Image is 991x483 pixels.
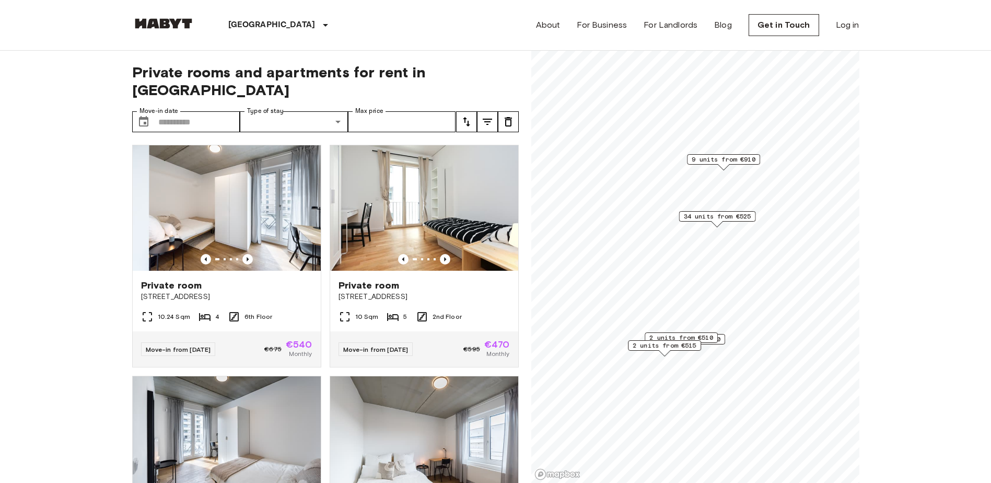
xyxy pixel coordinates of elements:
span: €470 [484,340,510,349]
span: €540 [286,340,312,349]
span: Monthly [289,349,312,359]
button: Choose date [133,111,154,132]
span: 2 units from €515 [633,341,696,350]
button: tune [477,111,498,132]
div: Map marker [645,332,718,349]
div: Map marker [679,211,755,227]
span: Private rooms and apartments for rent in [GEOGRAPHIC_DATA] [132,63,519,99]
div: Map marker [687,154,760,170]
a: Log in [836,19,859,31]
span: 10.24 Sqm [158,312,190,321]
button: Previous image [440,254,450,264]
span: 34 units from €525 [683,212,751,221]
a: For Landlords [644,19,697,31]
span: Move-in from [DATE] [343,346,409,353]
label: Max price [355,107,383,116]
button: Previous image [242,254,253,264]
span: 6th Floor [244,312,272,321]
span: €595 [463,344,480,354]
span: [STREET_ADDRESS] [339,292,510,302]
a: Marketing picture of unit DE-04-004-02MPrevious imagePrevious imagePrivate room[STREET_ADDRESS]10... [330,145,519,367]
button: Previous image [398,254,409,264]
span: 1 units from €470 [657,335,720,344]
label: Type of stay [247,107,284,116]
a: Get in Touch [749,14,819,36]
div: Map marker [628,340,701,356]
span: Monthly [486,349,509,359]
a: Mapbox logo [534,468,580,480]
a: Marketing picture of unit DE-04-037-027-01QPrevious imagePrevious imagePrivate room[STREET_ADDRES... [132,145,321,367]
span: Private room [339,279,400,292]
img: Marketing picture of unit DE-04-004-02M [330,145,518,271]
span: Private room [141,279,202,292]
span: 2nd Floor [433,312,462,321]
span: 2 units from €510 [649,333,713,342]
span: 9 units from €910 [692,155,755,164]
span: 4 [215,312,219,321]
span: Move-in from [DATE] [146,346,211,353]
span: 10 Sqm [355,312,379,321]
button: tune [498,111,519,132]
span: €675 [264,344,282,354]
span: [STREET_ADDRESS] [141,292,312,302]
div: Map marker [652,334,725,350]
a: For Business [577,19,627,31]
button: tune [456,111,477,132]
img: Habyt [132,18,195,29]
label: Move-in date [139,107,178,116]
span: 5 [403,312,407,321]
img: Marketing picture of unit DE-04-037-027-01Q [133,145,321,271]
p: [GEOGRAPHIC_DATA] [228,19,316,31]
button: Previous image [201,254,211,264]
a: About [536,19,561,31]
a: Blog [714,19,732,31]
